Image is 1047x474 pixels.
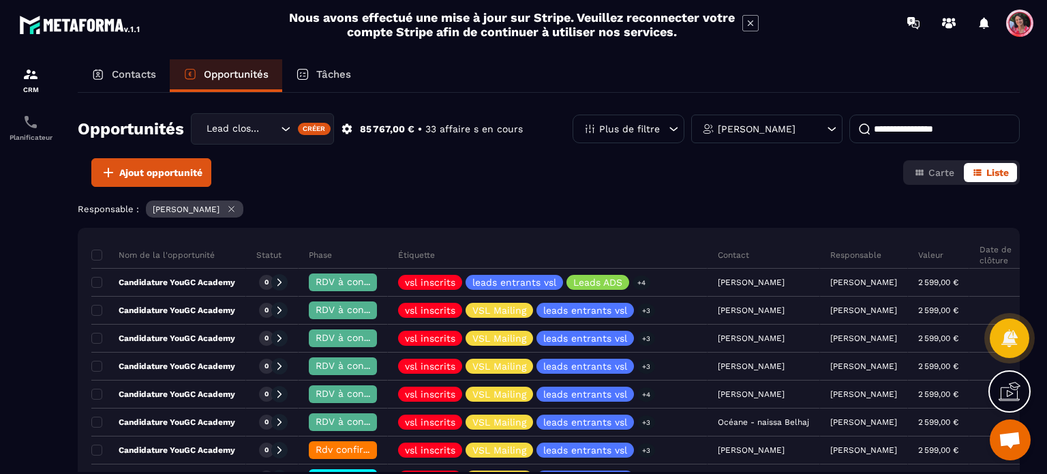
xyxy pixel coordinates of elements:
[918,278,958,287] p: 2 599,00 €
[91,333,235,344] p: Candidature YouGC Academy
[543,334,627,343] p: leads entrants vsl
[309,250,332,261] p: Phase
[637,443,655,458] p: +3
[398,250,435,261] p: Étiquette
[543,445,627,455] p: leads entrants vsl
[964,163,1017,182] button: Liste
[718,124,795,134] p: [PERSON_NAME]
[405,278,455,287] p: vsl inscrits
[472,389,526,399] p: VSL Mailing
[264,361,269,371] p: 0
[264,417,269,427] p: 0
[830,361,897,371] p: [PERSON_NAME]
[405,334,455,343] p: vsl inscrits
[543,306,627,315] p: leads entrants vsl
[637,415,655,430] p: +3
[830,306,897,315] p: [PERSON_NAME]
[918,445,958,455] p: 2 599,00 €
[112,68,156,80] p: Contacts
[22,114,39,130] img: scheduler
[316,276,404,287] span: RDV à confimer ❓
[78,115,184,143] h2: Opportunités
[918,306,958,315] p: 2 599,00 €
[718,250,749,261] p: Contact
[633,276,650,290] p: +4
[264,121,277,136] input: Search for option
[405,445,455,455] p: vsl inscrits
[3,86,58,93] p: CRM
[78,59,170,92] a: Contacts
[316,444,393,455] span: Rdv confirmé ✅
[316,360,404,371] span: RDV à confimer ❓
[153,205,219,214] p: [PERSON_NAME]
[637,387,655,402] p: +4
[264,278,269,287] p: 0
[91,361,235,372] p: Candidature YouGC Academy
[986,167,1009,178] span: Liste
[637,303,655,318] p: +3
[543,389,627,399] p: leads entrants vsl
[980,244,1035,266] p: Date de clôture
[472,306,526,315] p: VSL Mailing
[91,389,235,400] p: Candidature YouGC Academy
[637,359,655,374] p: +3
[204,68,269,80] p: Opportunités
[316,416,404,427] span: RDV à confimer ❓
[256,250,282,261] p: Statut
[928,167,954,178] span: Carte
[316,332,404,343] span: RDV à confimer ❓
[203,121,264,136] span: Lead closing
[472,445,526,455] p: VSL Mailing
[91,250,215,261] p: Nom de la l'opportunité
[918,250,943,261] p: Valeur
[918,361,958,371] p: 2 599,00 €
[906,163,962,182] button: Carte
[830,334,897,343] p: [PERSON_NAME]
[282,59,365,92] a: Tâches
[78,204,139,214] p: Responsable :
[316,304,404,315] span: RDV à confimer ❓
[316,68,351,80] p: Tâches
[543,417,627,427] p: leads entrants vsl
[191,113,334,145] div: Search for option
[360,123,414,136] p: 85 767,00 €
[119,166,202,179] span: Ajout opportunité
[918,334,958,343] p: 2 599,00 €
[3,104,58,151] a: schedulerschedulerPlanificateur
[405,306,455,315] p: vsl inscrits
[472,334,526,343] p: VSL Mailing
[91,445,235,456] p: Candidature YouGC Academy
[91,158,211,187] button: Ajout opportunité
[3,56,58,104] a: formationformationCRM
[405,417,455,427] p: vsl inscrits
[298,123,331,135] div: Créer
[91,277,235,288] p: Candidature YouGC Academy
[830,250,881,261] p: Responsable
[990,419,1031,460] div: Ouvrir le chat
[264,389,269,399] p: 0
[830,445,897,455] p: [PERSON_NAME]
[425,123,523,136] p: 33 affaire s en cours
[264,306,269,315] p: 0
[19,12,142,37] img: logo
[418,123,422,136] p: •
[472,417,526,427] p: VSL Mailing
[830,389,897,399] p: [PERSON_NAME]
[264,334,269,343] p: 0
[405,389,455,399] p: vsl inscrits
[3,134,58,141] p: Planificateur
[637,331,655,346] p: +3
[316,388,404,399] span: RDV à confimer ❓
[170,59,282,92] a: Opportunités
[830,417,897,427] p: [PERSON_NAME]
[405,361,455,371] p: vsl inscrits
[573,278,622,287] p: Leads ADS
[472,278,556,287] p: leads entrants vsl
[22,66,39,83] img: formation
[91,417,235,428] p: Candidature YouGC Academy
[918,417,958,427] p: 2 599,00 €
[264,445,269,455] p: 0
[472,361,526,371] p: VSL Mailing
[918,389,958,399] p: 2 599,00 €
[830,278,897,287] p: [PERSON_NAME]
